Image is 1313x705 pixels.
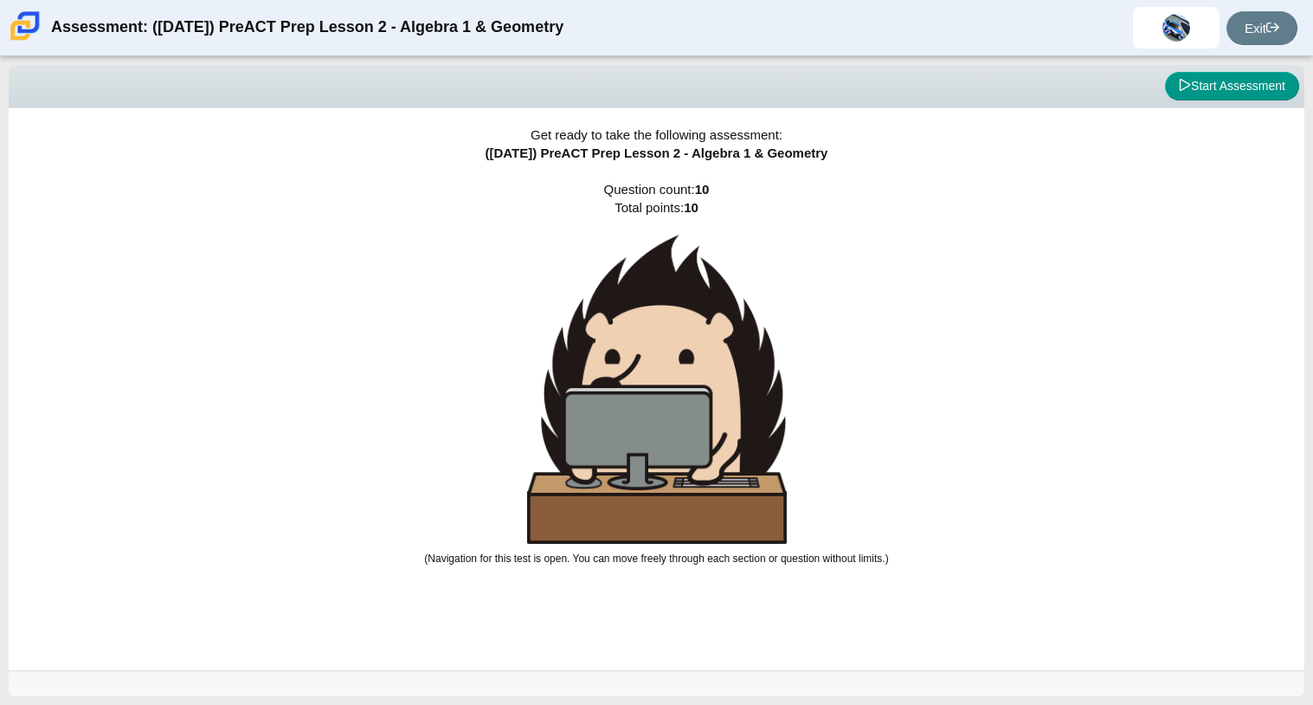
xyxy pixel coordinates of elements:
img: Carmen School of Science & Technology [7,8,43,44]
small: (Navigation for this test is open. You can move freely through each section or question without l... [424,553,888,565]
img: hedgehog-behind-computer-large.png [527,235,787,544]
b: 10 [684,200,698,215]
span: Question count: Total points: [424,182,888,565]
button: Start Assessment [1165,72,1299,101]
a: Carmen School of Science & Technology [7,32,43,47]
img: marcos.ramirezreye.9F4XBg [1162,14,1190,42]
b: 10 [695,182,710,197]
span: Get ready to take the following assessment: [531,127,782,142]
span: ([DATE]) PreACT Prep Lesson 2 - Algebra 1 & Geometry [486,146,828,160]
div: Assessment: ([DATE]) PreACT Prep Lesson 2 - Algebra 1 & Geometry [51,7,563,49]
a: Exit [1226,11,1297,45]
